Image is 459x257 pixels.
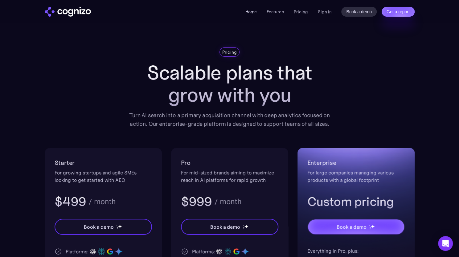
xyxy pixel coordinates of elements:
h2: Enterprise [307,158,405,168]
img: star [371,224,375,228]
img: star [369,225,370,226]
div: Book a demo [210,223,240,230]
div: Turn AI search into a primary acquisition channel with deep analytics focused on action. Our ente... [125,111,334,128]
div: Platforms: [66,248,88,255]
img: star [243,225,244,226]
h3: $999 [181,194,212,210]
a: Features [267,9,284,14]
img: cognizo logo [45,7,91,17]
a: Book a demostarstarstar [307,219,405,235]
img: star [243,227,245,229]
a: Pricing [293,9,308,14]
h3: Custom pricing [307,194,405,210]
div: For growing startups and agile SMEs looking to get started with AEO [55,169,152,184]
h2: Starter [55,158,152,168]
div: Book a demo [84,223,113,230]
a: Book a demo [341,7,377,17]
div: / month [88,198,116,205]
div: For mid-sized brands aiming to maximize reach in AI platforms for rapid growth [181,169,278,184]
a: Sign in [318,8,331,15]
h2: Pro [181,158,278,168]
div: Book a demo [337,223,366,230]
div: For large companies managing various products with a global footprint [307,169,405,184]
h1: Scalable plans that grow with you [125,62,334,106]
div: Open Intercom Messenger [438,236,453,251]
img: star [369,227,371,229]
a: Get a report [382,7,415,17]
img: star [116,227,118,229]
div: Everything in Pro, plus: [307,247,405,255]
img: star [118,224,122,228]
a: home [45,7,91,17]
h3: $499 [55,194,86,210]
img: star [244,224,248,228]
div: Platforms: [192,248,215,255]
a: Book a demostarstarstar [181,219,278,235]
a: Home [245,9,257,14]
img: star [116,225,117,226]
div: / month [214,198,241,205]
div: Pricing [222,49,237,55]
a: Book a demostarstarstar [55,219,152,235]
